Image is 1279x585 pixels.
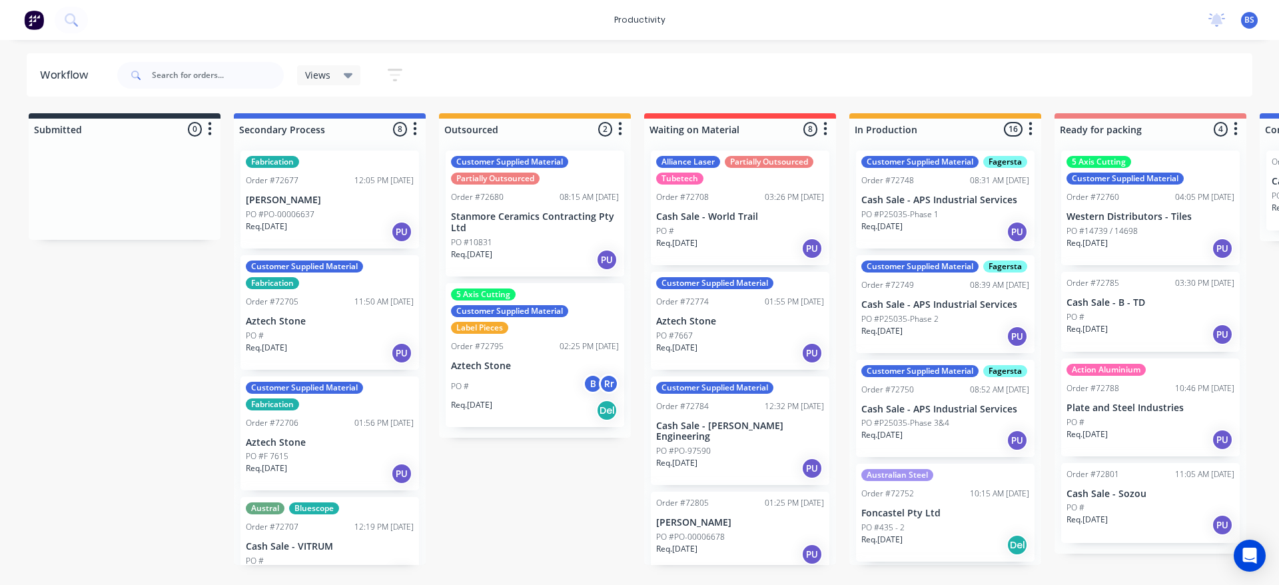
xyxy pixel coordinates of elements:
[246,521,298,533] div: Order #72707
[656,420,824,443] p: Cash Sale - [PERSON_NAME] Engineering
[451,191,504,203] div: Order #72680
[656,316,824,327] p: Aztech Stone
[861,488,914,500] div: Order #72752
[861,221,903,233] p: Req. [DATE]
[856,255,1035,353] div: Customer Supplied MaterialFagerstaOrder #7274908:39 AM [DATE]Cash Sale - APS Industrial ServicesP...
[983,365,1027,377] div: Fagersta
[651,492,829,572] div: Order #7280501:25 PM [DATE][PERSON_NAME]PO #PO-00006678Req.[DATE]PU
[451,289,516,300] div: 5 Axis Cutting
[656,173,703,185] div: Tubetech
[1066,416,1084,428] p: PO #
[246,398,299,410] div: Fabrication
[861,279,914,291] div: Order #72749
[861,365,979,377] div: Customer Supplied Material
[240,255,419,370] div: Customer Supplied MaterialFabricationOrder #7270511:50 AM [DATE]Aztech StonePO #Req.[DATE]PU
[451,322,508,334] div: Label Pieces
[861,534,903,546] p: Req. [DATE]
[861,384,914,396] div: Order #72750
[1066,402,1234,414] p: Plate and Steel Industries
[861,429,903,441] p: Req. [DATE]
[583,374,603,394] div: B
[246,261,363,273] div: Customer Supplied Material
[608,10,672,30] div: productivity
[983,156,1027,168] div: Fagersta
[1066,156,1131,168] div: 5 Axis Cutting
[656,225,674,237] p: PO #
[1066,468,1119,480] div: Order #72801
[1066,237,1108,249] p: Req. [DATE]
[240,376,419,491] div: Customer Supplied MaterialFabricationOrder #7270601:56 PM [DATE]Aztech StonePO #F 7615Req.[DATE]PU
[651,151,829,265] div: Alliance LaserPartially OutsourcedTubetechOrder #7270803:26 PM [DATE]Cash Sale - World TrailPO #R...
[725,156,813,168] div: Partially Outsourced
[451,380,469,392] p: PO #
[656,382,773,394] div: Customer Supplied Material
[1066,225,1138,237] p: PO #14739 / 14698
[861,299,1029,310] p: Cash Sale - APS Industrial Services
[1066,173,1184,185] div: Customer Supplied Material
[451,173,540,185] div: Partially Outsourced
[40,67,95,83] div: Workflow
[801,458,823,479] div: PU
[970,279,1029,291] div: 08:39 AM [DATE]
[861,156,979,168] div: Customer Supplied Material
[651,272,829,370] div: Customer Supplied MaterialOrder #7277401:55 PM [DATE]Aztech StonePO #7667Req.[DATE]PU
[861,175,914,187] div: Order #72748
[246,209,314,221] p: PO #PO-00006637
[446,151,624,277] div: Customer Supplied MaterialPartially OutsourcedOrder #7268008:15 AM [DATE]Stanmore Ceramics Contra...
[970,175,1029,187] div: 08:31 AM [DATE]
[1061,463,1240,543] div: Order #7280111:05 AM [DATE]Cash Sale - SozouPO #Req.[DATE]PU
[1212,238,1233,259] div: PU
[246,462,287,474] p: Req. [DATE]
[861,195,1029,206] p: Cash Sale - APS Industrial Services
[656,156,720,168] div: Alliance Laser
[1066,514,1108,526] p: Req. [DATE]
[801,544,823,565] div: PU
[599,374,619,394] div: Rr
[856,464,1035,562] div: Australian SteelOrder #7275210:15 AM [DATE]Foncastel Pty LtdPO #435 - 2Req.[DATE]Del
[246,195,414,206] p: [PERSON_NAME]
[246,541,414,552] p: Cash Sale - VITRUM
[246,296,298,308] div: Order #72705
[861,417,949,429] p: PO #P25035-Phase 3&4
[1175,191,1234,203] div: 04:05 PM [DATE]
[246,502,284,514] div: Austral
[861,469,933,481] div: Australian Steel
[1244,14,1254,26] span: BS
[451,399,492,411] p: Req. [DATE]
[451,211,619,234] p: Stanmore Ceramics Contracting Pty Ltd
[861,261,979,273] div: Customer Supplied Material
[1007,430,1028,451] div: PU
[656,445,711,457] p: PO #PO-97590
[656,400,709,412] div: Order #72784
[446,283,624,428] div: 5 Axis CuttingCustomer Supplied MaterialLabel PiecesOrder #7279502:25 PM [DATE]Aztech StonePO #BR...
[765,191,824,203] div: 03:26 PM [DATE]
[246,437,414,448] p: Aztech Stone
[560,340,619,352] div: 02:25 PM [DATE]
[246,156,299,168] div: Fabrication
[856,151,1035,249] div: Customer Supplied MaterialFagerstaOrder #7274808:31 AM [DATE]Cash Sale - APS Industrial ServicesP...
[1066,428,1108,440] p: Req. [DATE]
[451,360,619,372] p: Aztech Stone
[656,457,697,469] p: Req. [DATE]
[801,342,823,364] div: PU
[656,211,824,223] p: Cash Sale - World Trail
[1066,502,1084,514] p: PO #
[246,277,299,289] div: Fabrication
[24,10,44,30] img: Factory
[656,237,697,249] p: Req. [DATE]
[656,543,697,555] p: Req. [DATE]
[391,463,412,484] div: PU
[1234,540,1266,572] div: Open Intercom Messenger
[861,508,1029,519] p: Foncastel Pty Ltd
[656,330,693,342] p: PO #7667
[970,384,1029,396] div: 08:52 AM [DATE]
[1066,382,1119,394] div: Order #72788
[305,68,330,82] span: Views
[1061,272,1240,352] div: Order #7278503:30 PM [DATE]Cash Sale - B - TDPO #Req.[DATE]PU
[391,342,412,364] div: PU
[246,382,363,394] div: Customer Supplied Material
[1212,514,1233,536] div: PU
[560,191,619,203] div: 08:15 AM [DATE]
[1175,468,1234,480] div: 11:05 AM [DATE]
[656,277,773,289] div: Customer Supplied Material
